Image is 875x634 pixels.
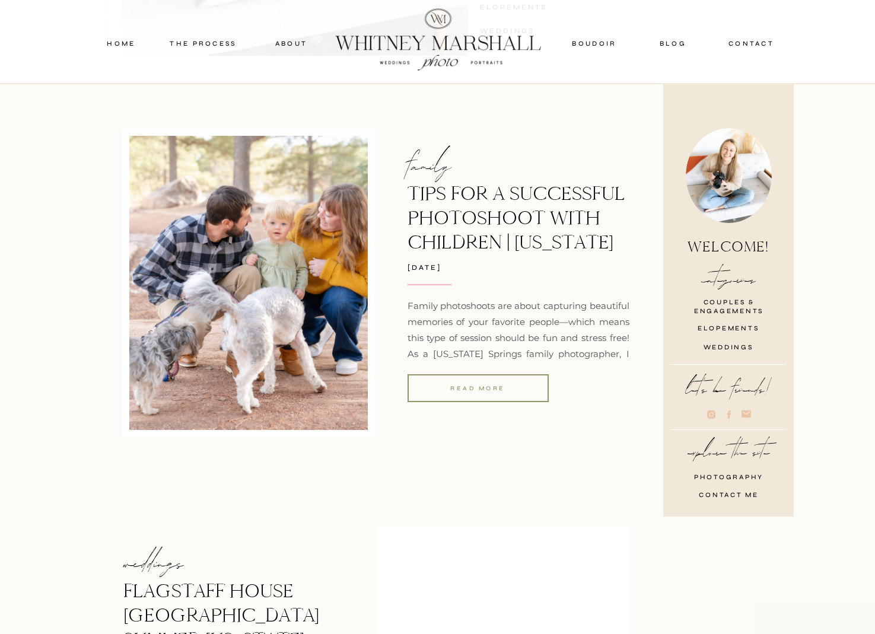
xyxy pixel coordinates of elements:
[408,383,549,394] a: read more
[679,442,778,464] h3: explore the site
[96,38,147,49] a: home
[480,1,628,12] a: elopements
[680,237,777,256] h2: Welcome!
[408,139,451,197] a: Family
[408,298,629,426] p: Family photoshoots are about capturing beautiful memories of your favorite people—which means thi...
[674,380,782,401] h3: let's be friends!
[408,262,629,272] h3: [DATE]
[664,490,794,501] a: contact me
[168,38,239,49] a: THE PROCESS
[663,324,794,334] a: elopements
[689,270,768,291] h3: categories
[129,136,368,430] a: Tips for a Successful Photoshoot with Children | Colorado Springs Family Photographer
[408,374,549,402] a: Tips for a Successful Photoshoot with Children | Colorado Springs Family Photographer
[647,38,699,49] a: blog
[262,38,321,49] a: about
[408,181,625,302] a: Tips for a Successful Photoshoot with Children | [US_STATE] Springs Family Photographer
[480,25,628,36] a: weddings
[663,343,794,353] a: weddings
[571,38,619,49] a: boudoir
[684,473,774,482] a: Photography
[724,38,779,49] a: contact
[684,298,774,315] a: couples & engagements
[123,537,183,594] a: Weddings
